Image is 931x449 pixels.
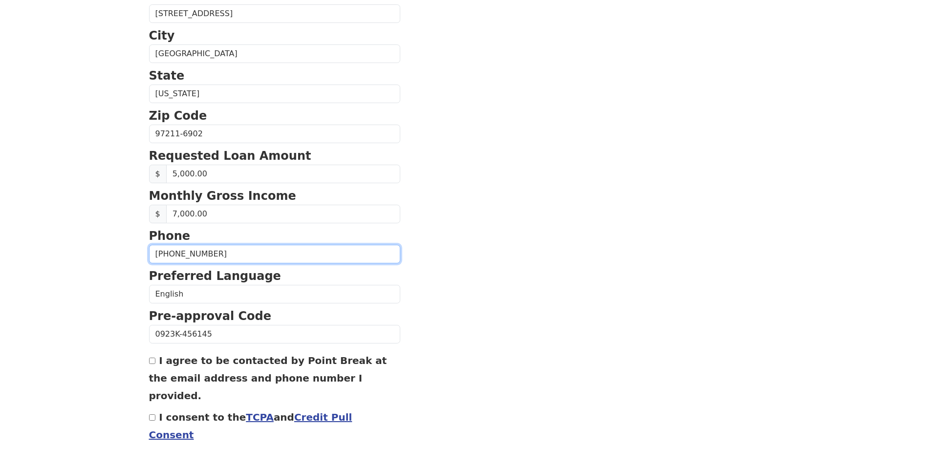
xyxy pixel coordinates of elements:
input: Requested Loan Amount [166,165,400,183]
input: Pre-approval Code [149,325,400,343]
strong: State [149,69,185,83]
span: $ [149,205,167,223]
p: Monthly Gross Income [149,187,400,205]
input: Zip Code [149,125,400,143]
strong: City [149,29,175,43]
label: I agree to be contacted by Point Break at the email address and phone number I provided. [149,355,387,402]
strong: Preferred Language [149,269,281,283]
input: Monthly Gross Income [166,205,400,223]
label: I consent to the and [149,411,352,441]
strong: Requested Loan Amount [149,149,311,163]
a: TCPA [246,411,274,423]
strong: Zip Code [149,109,207,123]
span: $ [149,165,167,183]
input: Street Address [149,4,400,23]
strong: Pre-approval Code [149,309,272,323]
strong: Phone [149,229,191,243]
input: City [149,44,400,63]
input: (___) ___-____ [149,245,400,263]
